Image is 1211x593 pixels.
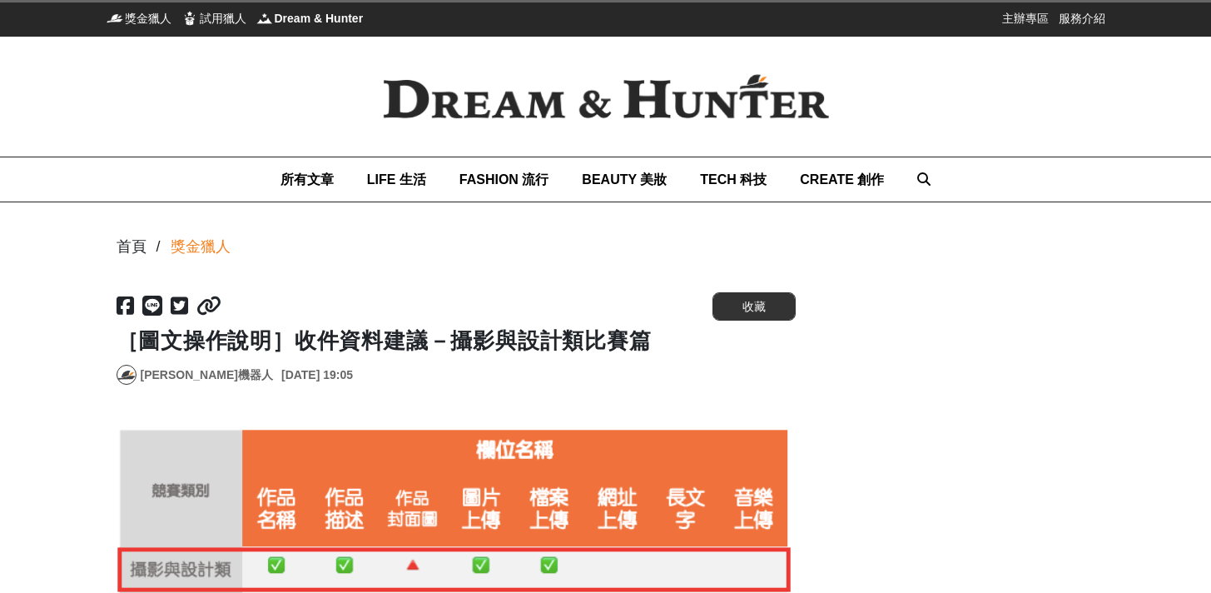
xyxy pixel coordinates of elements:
[1059,10,1105,27] a: 服務介紹
[181,10,246,27] a: 試用獵人試用獵人
[117,328,796,354] h1: ［圖文操作說明］收件資料建議－攝影與設計類比賽篇
[800,157,884,202] a: CREATE 創作
[107,10,171,27] a: 獎金獵人獎金獵人
[156,236,161,258] div: /
[117,236,146,258] div: 首頁
[107,10,123,27] img: 獎金獵人
[256,10,364,27] a: Dream & HunterDream & Hunter
[171,236,231,258] a: 獎金獵人
[275,10,364,27] span: Dream & Hunter
[1002,10,1049,27] a: 主辦專區
[280,157,334,202] a: 所有文章
[459,157,549,202] a: FASHION 流行
[181,10,198,27] img: 試用獵人
[141,366,273,384] a: [PERSON_NAME]機器人
[700,172,767,187] span: TECH 科技
[459,172,549,187] span: FASHION 流行
[712,292,796,321] button: 收藏
[125,10,171,27] span: 獎金獵人
[200,10,246,27] span: 試用獵人
[367,157,426,202] a: LIFE 生活
[700,157,767,202] a: TECH 科技
[367,172,426,187] span: LIFE 生活
[582,172,667,187] span: BEAUTY 美妝
[117,365,136,385] a: Avatar
[117,366,136,384] img: Avatar
[582,157,667,202] a: BEAUTY 美妝
[281,366,353,384] div: [DATE] 19:05
[800,172,884,187] span: CREATE 創作
[356,47,856,146] img: Dream & Hunter
[256,10,273,27] img: Dream & Hunter
[280,172,334,187] span: 所有文章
